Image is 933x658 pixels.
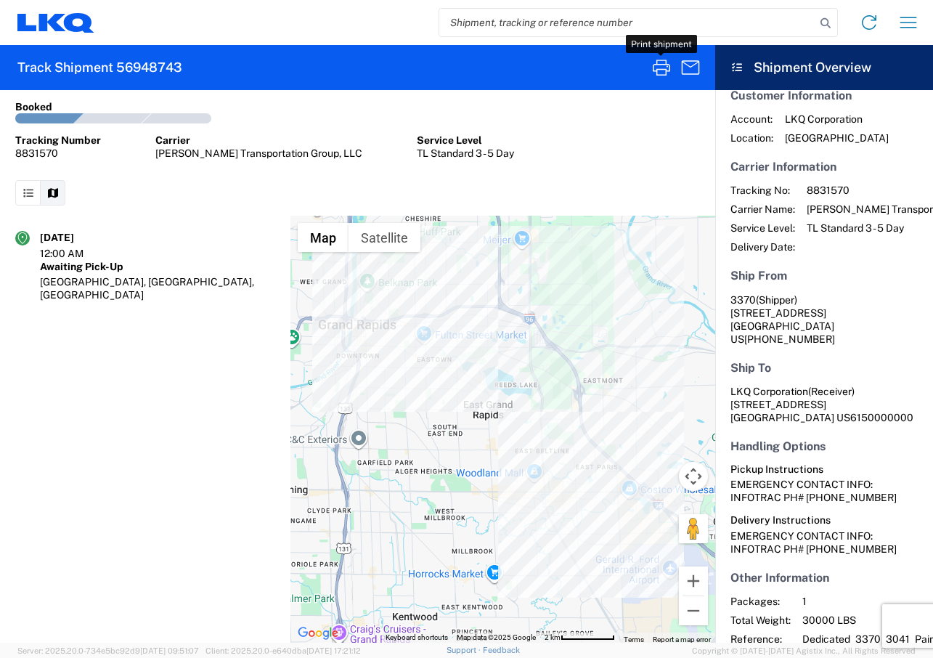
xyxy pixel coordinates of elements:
[298,223,349,252] button: Show street map
[730,293,918,346] address: [GEOGRAPHIC_DATA] US
[730,633,791,646] span: Reference:
[730,240,795,253] span: Delivery Date:
[294,624,342,643] a: Open this area in Google Maps (opens a new window)
[850,412,913,423] span: 6150000000
[744,333,835,345] span: [PHONE_NUMBER]
[730,595,791,608] span: Packages:
[386,633,448,643] button: Keyboard shortcuts
[679,596,708,625] button: Zoom out
[40,260,275,273] div: Awaiting Pick-Up
[15,100,52,113] div: Booked
[679,566,708,596] button: Zoom in
[483,646,520,654] a: Feedback
[40,275,275,301] div: [GEOGRAPHIC_DATA], [GEOGRAPHIC_DATA], [GEOGRAPHIC_DATA]
[730,89,918,102] h5: Customer Information
[756,294,797,306] span: (Shipper)
[730,131,773,145] span: Location:
[730,514,918,527] h6: Delivery Instructions
[349,223,420,252] button: Show satellite imagery
[730,529,918,556] div: EMERGENCY CONTACT INFO: INFOTRAC PH# [PHONE_NUMBER]
[785,131,889,145] span: [GEOGRAPHIC_DATA]
[624,635,644,643] a: Terms
[808,386,855,397] span: (Receiver)
[417,134,514,147] div: Service Level
[155,134,362,147] div: Carrier
[545,633,561,641] span: 2 km
[140,646,199,655] span: [DATE] 09:51:07
[692,644,916,657] span: Copyright © [DATE]-[DATE] Agistix Inc., All Rights Reserved
[785,113,889,126] span: LKQ Corporation
[679,462,708,491] button: Map camera controls
[439,9,815,36] input: Shipment, tracking or reference number
[730,113,773,126] span: Account:
[730,294,756,306] span: 3370
[730,571,918,585] h5: Other Information
[294,624,342,643] img: Google
[730,463,918,476] h6: Pickup Instructions
[17,59,182,76] h2: Track Shipment 56948743
[15,134,101,147] div: Tracking Number
[715,45,933,90] header: Shipment Overview
[730,160,918,174] h5: Carrier Information
[730,385,918,424] address: [GEOGRAPHIC_DATA] US
[306,646,361,655] span: [DATE] 17:21:12
[730,307,826,319] span: [STREET_ADDRESS]
[730,269,918,283] h5: Ship From
[447,646,483,654] a: Support
[730,439,918,453] h5: Handling Options
[730,222,795,235] span: Service Level:
[730,478,918,504] div: EMERGENCY CONTACT INFO: INFOTRAC PH# [PHONE_NUMBER]
[730,203,795,216] span: Carrier Name:
[730,184,795,197] span: Tracking No:
[417,147,514,160] div: TL Standard 3 - 5 Day
[15,147,101,160] div: 8831570
[17,646,199,655] span: Server: 2025.20.0-734e5bc92d9
[653,635,711,643] a: Report a map error
[155,147,362,160] div: [PERSON_NAME] Transportation Group, LLC
[730,386,855,410] span: LKQ Corporation [STREET_ADDRESS]
[40,231,113,244] div: [DATE]
[679,514,708,543] button: Drag Pegman onto the map to open Street View
[40,247,113,260] div: 12:00 AM
[730,361,918,375] h5: Ship To
[730,614,791,627] span: Total Weight:
[457,633,536,641] span: Map data ©2025 Google
[205,646,361,655] span: Client: 2025.20.0-e640dba
[540,633,619,643] button: Map Scale: 2 km per 71 pixels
